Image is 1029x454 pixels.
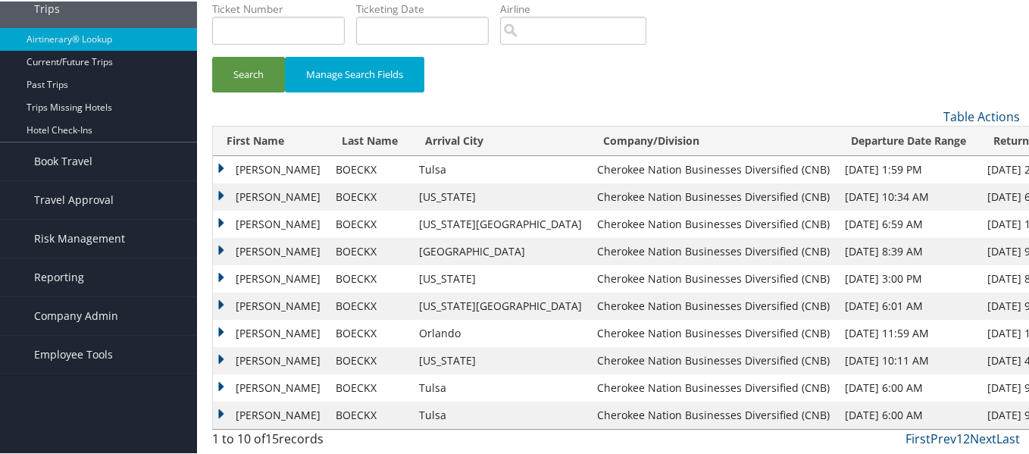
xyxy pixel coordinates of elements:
td: [DATE] 10:11 AM [837,346,980,373]
td: Cherokee Nation Businesses Diversified (CNB) [590,236,837,264]
td: [PERSON_NAME] [213,155,328,182]
td: [DATE] 6:59 AM [837,209,980,236]
td: [US_STATE] [411,182,590,209]
td: [GEOGRAPHIC_DATA] [411,236,590,264]
th: Last Name: activate to sort column ascending [328,125,411,155]
td: Cherokee Nation Businesses Diversified (CNB) [590,291,837,318]
a: Next [970,429,996,446]
td: [PERSON_NAME] [213,318,328,346]
th: First Name: activate to sort column ascending [213,125,328,155]
td: [DATE] 1:59 PM [837,155,980,182]
td: [US_STATE][GEOGRAPHIC_DATA] [411,291,590,318]
td: BOECKX [328,182,411,209]
td: [US_STATE] [411,264,590,291]
span: Travel Approval [34,180,114,218]
td: [PERSON_NAME] [213,373,328,400]
td: Orlando [411,318,590,346]
td: Tulsa [411,400,590,427]
a: Last [996,429,1020,446]
td: [US_STATE] [411,346,590,373]
td: [DATE] 3:00 PM [837,264,980,291]
td: Cherokee Nation Businesses Diversified (CNB) [590,264,837,291]
td: Cherokee Nation Businesses Diversified (CNB) [590,155,837,182]
td: BOECKX [328,346,411,373]
span: Risk Management [34,218,125,256]
td: [DATE] 6:00 AM [837,373,980,400]
td: [PERSON_NAME] [213,291,328,318]
td: [DATE] 6:01 AM [837,291,980,318]
td: BOECKX [328,373,411,400]
td: Tulsa [411,155,590,182]
div: 1 to 10 of records [212,428,397,454]
td: [PERSON_NAME] [213,400,328,427]
th: Arrival City: activate to sort column ascending [411,125,590,155]
span: Company Admin [34,296,118,333]
a: Table Actions [943,107,1020,124]
td: [DATE] 10:34 AM [837,182,980,209]
td: Cherokee Nation Businesses Diversified (CNB) [590,318,837,346]
td: [PERSON_NAME] [213,236,328,264]
td: BOECKX [328,318,411,346]
td: BOECKX [328,400,411,427]
td: BOECKX [328,209,411,236]
td: Cherokee Nation Businesses Diversified (CNB) [590,400,837,427]
a: 2 [963,429,970,446]
td: BOECKX [328,291,411,318]
button: Search [212,55,285,91]
td: [DATE] 11:59 AM [837,318,980,346]
td: BOECKX [328,155,411,182]
span: Reporting [34,257,84,295]
a: First [905,429,930,446]
span: Book Travel [34,141,92,179]
a: 1 [956,429,963,446]
td: Cherokee Nation Businesses Diversified (CNB) [590,346,837,373]
th: Company/Division [590,125,837,155]
td: Cherokee Nation Businesses Diversified (CNB) [590,373,837,400]
span: 15 [265,429,279,446]
a: Prev [930,429,956,446]
td: Cherokee Nation Businesses Diversified (CNB) [590,209,837,236]
td: Tulsa [411,373,590,400]
td: [PERSON_NAME] [213,182,328,209]
td: [DATE] 6:00 AM [837,400,980,427]
td: Cherokee Nation Businesses Diversified (CNB) [590,182,837,209]
td: [PERSON_NAME] [213,209,328,236]
span: Employee Tools [34,334,113,372]
button: Manage Search Fields [285,55,424,91]
th: Departure Date Range: activate to sort column ascending [837,125,980,155]
td: BOECKX [328,236,411,264]
td: [PERSON_NAME] [213,264,328,291]
td: [PERSON_NAME] [213,346,328,373]
td: [DATE] 8:39 AM [837,236,980,264]
td: [US_STATE][GEOGRAPHIC_DATA] [411,209,590,236]
td: BOECKX [328,264,411,291]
